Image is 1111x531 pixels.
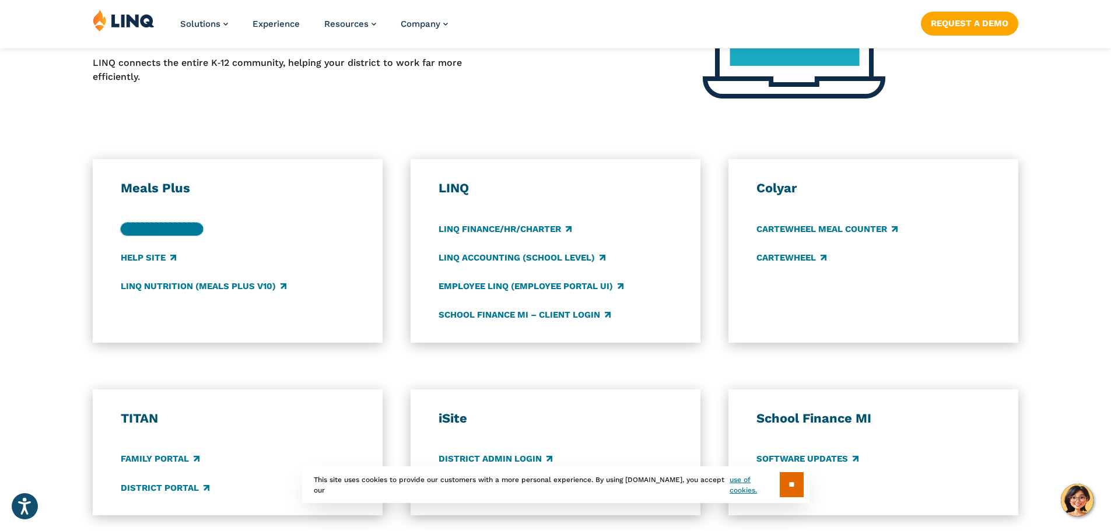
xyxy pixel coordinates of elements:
[324,19,376,29] a: Resources
[439,180,673,196] h3: LINQ
[921,12,1018,35] a: Request a Demo
[180,9,448,48] nav: Primary Navigation
[180,19,220,29] span: Solutions
[756,223,898,235] a: CARTEWHEEL Meal Counter
[121,280,286,293] a: LINQ Nutrition (Meals Plus v10)
[756,251,826,264] a: CARTEWHEEL
[439,251,605,264] a: LINQ Accounting (school level)
[401,19,440,29] span: Company
[93,56,462,85] p: LINQ connects the entire K‑12 community, helping your district to work far more efficiently.
[439,410,673,427] h3: iSite
[439,308,611,321] a: School Finance MI – Client Login
[756,410,991,427] h3: School Finance MI
[121,180,355,196] h3: Meals Plus
[730,474,779,495] a: use of cookies.
[121,223,203,235] a: Support Login
[180,19,228,29] a: Solutions
[121,251,176,264] a: Help Site
[401,19,448,29] a: Company
[121,453,199,466] a: Family Portal
[921,9,1018,35] nav: Button Navigation
[756,453,858,466] a: Software Updates
[1061,484,1094,516] button: Hello, have a question? Let’s chat.
[756,180,991,196] h3: Colyar
[439,453,552,466] a: District Admin Login
[439,280,623,293] a: Employee LINQ (Employee Portal UI)
[121,410,355,427] h3: TITAN
[439,223,572,235] a: LINQ Finance/HR/Charter
[93,9,155,31] img: LINQ | K‑12 Software
[121,481,209,494] a: District Portal
[253,19,300,29] a: Experience
[302,466,809,503] div: This site uses cookies to provide our customers with a more personal experience. By using [DOMAIN...
[324,19,369,29] span: Resources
